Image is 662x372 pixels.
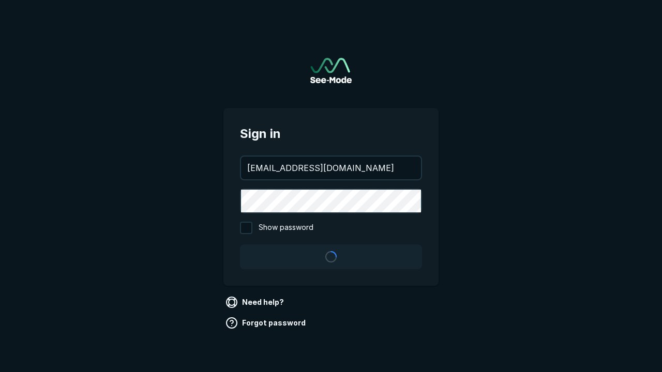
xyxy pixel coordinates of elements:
input: your@email.com [241,157,421,179]
a: Go to sign in [310,58,352,83]
span: Sign in [240,125,422,143]
span: Show password [259,222,313,234]
a: Forgot password [223,315,310,331]
img: See-Mode Logo [310,58,352,83]
a: Need help? [223,294,288,311]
